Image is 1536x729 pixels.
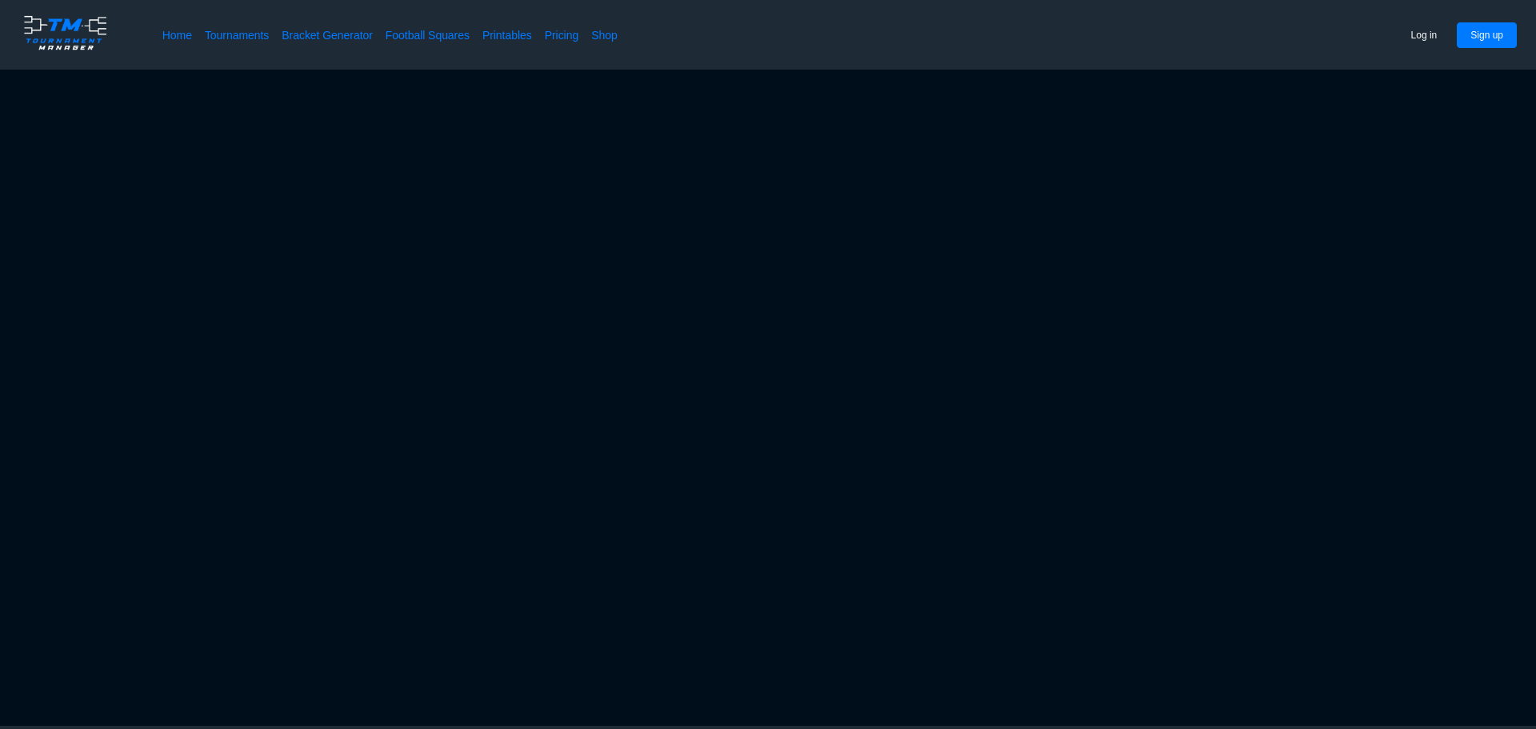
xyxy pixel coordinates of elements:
[205,27,269,43] a: Tournaments
[386,27,470,43] a: Football Squares
[591,27,618,43] a: Shop
[162,27,192,43] a: Home
[545,27,578,43] a: Pricing
[1457,22,1517,48] button: Sign up
[1398,22,1451,48] button: Log in
[482,27,532,43] a: Printables
[282,27,373,43] a: Bracket Generator
[19,13,111,53] img: logo.ffa97a18e3bf2c7d.png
